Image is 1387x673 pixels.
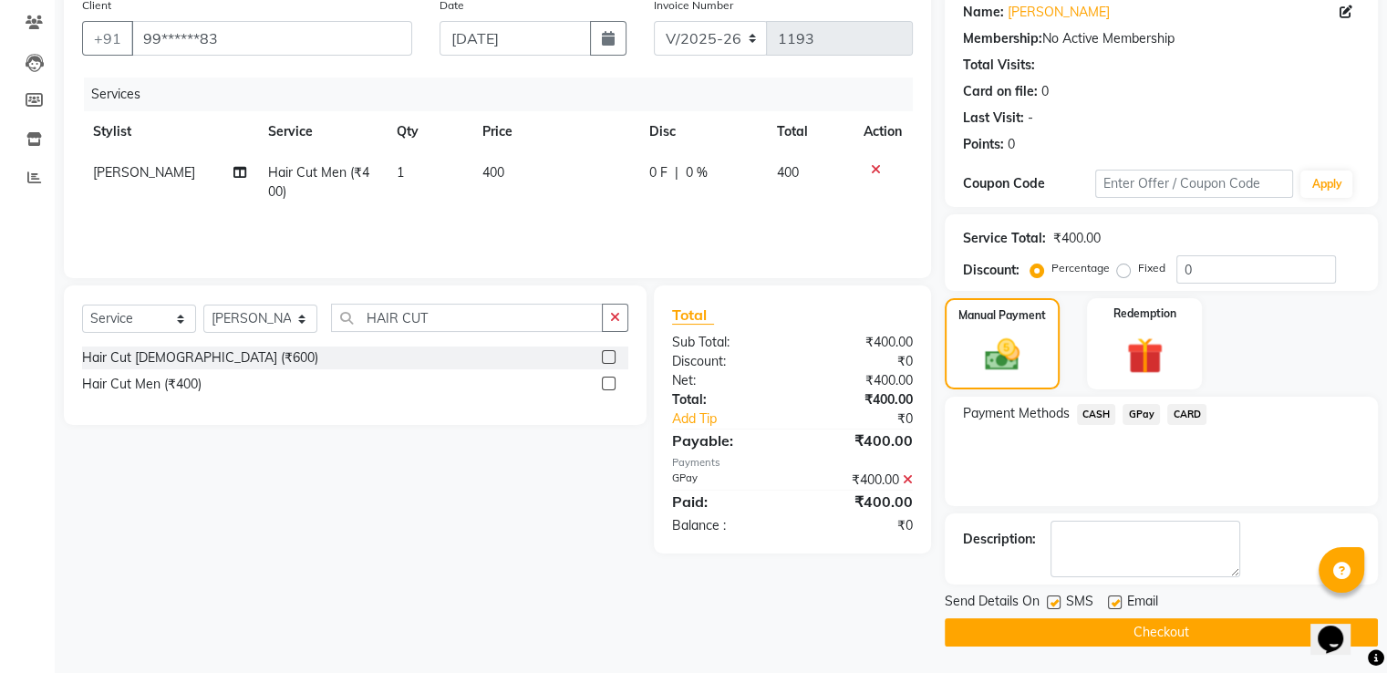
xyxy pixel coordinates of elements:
span: CASH [1077,404,1116,425]
div: Discount: [963,261,1020,280]
th: Stylist [82,111,257,152]
label: Manual Payment [958,307,1046,324]
th: Action [853,111,913,152]
span: CARD [1167,404,1206,425]
th: Service [257,111,386,152]
label: Redemption [1113,305,1176,322]
input: Search or Scan [331,304,603,332]
div: ₹0 [814,409,926,429]
div: - [1028,109,1033,128]
div: Balance : [658,516,792,535]
div: Membership: [963,29,1042,48]
div: Hair Cut Men (₹400) [82,375,202,394]
div: Name: [963,3,1004,22]
div: Service Total: [963,229,1046,248]
input: Search by Name/Mobile/Email/Code [131,21,412,56]
div: Services [84,78,926,111]
button: Checkout [945,618,1378,647]
th: Price [471,111,638,152]
span: Email [1127,592,1158,615]
span: Hair Cut Men (₹400) [268,164,369,200]
th: Total [766,111,853,152]
div: ₹0 [792,352,926,371]
div: ₹400.00 [792,333,926,352]
div: ₹400.00 [792,390,926,409]
label: Percentage [1051,260,1110,276]
div: ₹400.00 [792,491,926,513]
div: 0 [1008,135,1015,154]
th: Disc [638,111,766,152]
div: Sub Total: [658,333,792,352]
img: _gift.svg [1115,333,1175,378]
div: Total Visits: [963,56,1035,75]
div: Discount: [658,352,792,371]
span: 400 [482,164,504,181]
div: Coupon Code [963,174,1095,193]
div: 0 [1041,82,1049,101]
div: ₹400.00 [1053,229,1101,248]
div: ₹400.00 [792,371,926,390]
div: Paid: [658,491,792,513]
span: SMS [1066,592,1093,615]
span: | [675,163,678,182]
div: Payable: [658,430,792,451]
div: GPay [658,471,792,490]
span: Payment Methods [963,404,1070,423]
input: Enter Offer / Coupon Code [1095,170,1294,198]
span: 400 [777,164,799,181]
a: Add Tip [658,409,814,429]
span: GPay [1123,404,1160,425]
button: +91 [82,21,133,56]
span: Total [672,305,714,325]
div: No Active Membership [963,29,1360,48]
div: Last Visit: [963,109,1024,128]
span: 1 [397,164,404,181]
iframe: chat widget [1310,600,1369,655]
span: Send Details On [945,592,1040,615]
div: ₹0 [792,516,926,535]
span: 0 F [649,163,668,182]
div: Payments [672,455,913,471]
div: Net: [658,371,792,390]
a: [PERSON_NAME] [1008,3,1110,22]
div: ₹400.00 [792,430,926,451]
div: Hair Cut [DEMOGRAPHIC_DATA] (₹600) [82,348,318,368]
button: Apply [1300,171,1352,198]
div: Card on file: [963,82,1038,101]
img: _cash.svg [974,335,1030,375]
div: ₹400.00 [792,471,926,490]
div: Total: [658,390,792,409]
th: Qty [386,111,471,152]
div: Points: [963,135,1004,154]
label: Fixed [1138,260,1165,276]
div: Description: [963,530,1036,549]
span: [PERSON_NAME] [93,164,195,181]
span: 0 % [686,163,708,182]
